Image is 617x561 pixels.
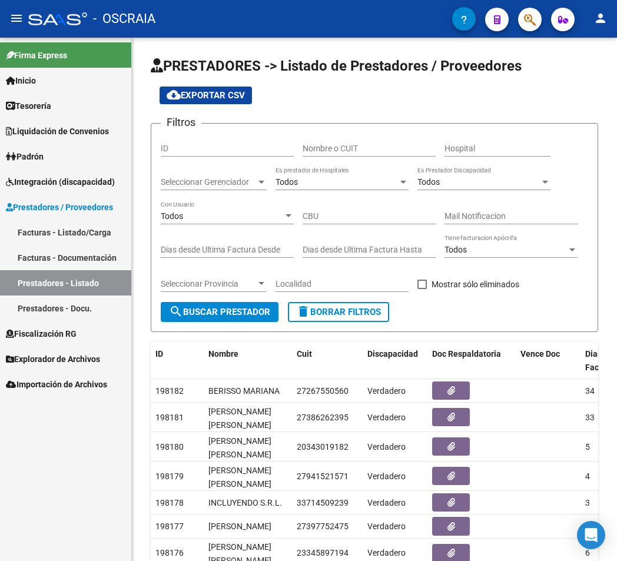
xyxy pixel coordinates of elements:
mat-icon: menu [9,11,24,25]
button: Buscar Prestador [161,302,278,322]
span: Verdadero [367,386,406,396]
span: ID [155,349,163,358]
span: Verdadero [367,548,406,557]
span: Todos [276,177,298,187]
mat-icon: person [593,11,608,25]
h3: Filtros [161,114,201,131]
datatable-header-cell: ID [151,341,204,380]
span: 198180 [155,442,184,452]
datatable-header-cell: Vence Doc [516,341,580,380]
span: Verdadero [367,522,406,531]
span: Prestadores / Proveedores [6,201,113,214]
span: Inicio [6,74,36,87]
div: 33714509239 [297,496,349,510]
div: 27386262395 [297,411,349,424]
div: BERISSO MARIANA [208,384,287,398]
span: Buscar Prestador [169,307,270,317]
datatable-header-cell: Discapacidad [363,341,427,380]
div: 20343019182 [297,440,349,454]
span: Nombre [208,349,238,358]
span: Verdadero [367,442,406,452]
span: 198179 [155,472,184,481]
span: - OSCRAIA [93,6,155,32]
span: 198181 [155,413,184,422]
div: [PERSON_NAME] [PERSON_NAME] [208,405,287,430]
span: 6 [585,548,590,557]
span: Verdadero [367,498,406,507]
button: Exportar CSV [160,87,252,104]
span: 198176 [155,548,184,557]
span: Exportar CSV [167,90,245,101]
span: Verdadero [367,413,406,422]
div: 27397752475 [297,520,349,533]
span: Verdadero [367,472,406,481]
span: 198182 [155,386,184,396]
span: Todos [444,245,467,254]
button: Borrar Filtros [288,302,389,322]
span: Seleccionar Provincia [161,279,256,289]
div: [PERSON_NAME] [PERSON_NAME] [208,464,287,489]
mat-icon: cloud_download [167,88,181,102]
span: Vence Doc [520,349,560,358]
datatable-header-cell: Cuit [292,341,363,380]
span: Firma Express [6,49,67,62]
span: Tesorería [6,99,51,112]
div: 27941521571 [297,470,349,483]
span: 34 [585,386,595,396]
datatable-header-cell: Nombre [204,341,292,380]
div: [PERSON_NAME] [208,520,287,533]
span: Borrar Filtros [296,307,381,317]
span: 198177 [155,522,184,531]
span: Integración (discapacidad) [6,175,115,188]
span: 33 [585,413,595,422]
span: Padrón [6,150,44,163]
mat-icon: delete [296,304,310,318]
div: [PERSON_NAME] [PERSON_NAME] [208,434,287,459]
div: INCLUYENDO S.R.L. [208,496,287,510]
span: Importación de Archivos [6,378,107,391]
div: 27267550560 [297,384,349,398]
span: 198178 [155,498,184,507]
mat-icon: search [169,304,183,318]
span: Discapacidad [367,349,418,358]
span: Cuit [297,349,312,358]
span: 5 [585,442,590,452]
div: Open Intercom Messenger [577,521,605,549]
span: Doc Respaldatoria [432,349,501,358]
span: Seleccionar Gerenciador [161,177,256,187]
span: Liquidación de Convenios [6,125,109,138]
span: Todos [417,177,440,187]
div: 23345897194 [297,546,349,560]
span: 4 [585,472,590,481]
span: Mostrar sólo eliminados [432,277,519,291]
span: Fiscalización RG [6,327,77,340]
span: Todos [161,211,183,221]
datatable-header-cell: Doc Respaldatoria [427,341,516,380]
span: 3 [585,498,590,507]
span: PRESTADORES -> Listado de Prestadores / Proveedores [151,58,522,74]
span: Explorador de Archivos [6,353,100,366]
